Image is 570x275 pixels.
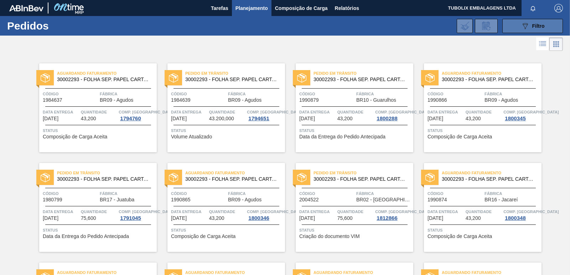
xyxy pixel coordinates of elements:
div: 1791045 [119,215,142,221]
span: Aguardando Faturamento [185,169,285,176]
span: Pedido em Trânsito [185,70,285,77]
span: 30002293 - FOLHA SEP. PAPEL CARTAO 1200x1000M 350g [313,77,408,82]
span: 43,200 [337,116,353,121]
div: Solicitação de Revisão de Pedidos [475,19,498,33]
span: Comp. Carga [503,208,559,215]
span: Data entrega [171,208,207,215]
span: Código [299,90,354,97]
span: Comp. Carga [375,208,430,215]
span: 30002293 - FOLHA SEP. PAPEL CARTAO 1200x1000M 350g [442,77,536,82]
span: Status [171,127,283,134]
span: Código [427,90,483,97]
a: Comp. [GEOGRAPHIC_DATA]1791045 [119,208,155,221]
span: Código [299,190,354,197]
span: 30/08/2025 [427,116,443,121]
span: Quantidade [337,109,374,116]
span: Comp. Carga [119,208,174,215]
span: BR10 - Guarulhos [356,97,396,103]
span: Status [299,127,411,134]
div: 1794760 [119,116,142,121]
span: BR09 - Agudos [484,97,518,103]
span: Data entrega [171,109,207,116]
span: 01/09/2025 [171,216,187,221]
button: Notificações [522,3,544,13]
div: 1800345 [503,116,527,121]
a: statusPedido em Trânsito30002293 - FOLHA SEP. PAPEL CARTAO 1200x1000M 350gCódigo1990879FábricaBR1... [285,63,413,152]
span: Status [171,227,283,234]
span: 28/08/2025 [43,116,58,121]
span: 43,200 [81,116,96,121]
h1: Pedidos [7,22,110,30]
span: Composição de Carga Aceita [427,134,492,139]
span: Quantidade [209,208,245,215]
span: Fábrica [100,90,155,97]
span: Quantidade [209,109,245,116]
span: 1990874 [427,197,447,202]
span: Código [171,190,226,197]
img: TNhmsLtSVTkK8tSr43FrP2fwEKptu5GPRR3wAAAABJRU5ErkJggg== [9,5,43,11]
img: status [297,173,306,182]
span: 31/08/2025 [43,216,58,221]
a: Comp. [GEOGRAPHIC_DATA]1800288 [375,109,411,121]
span: 1984639 [171,97,191,103]
span: Quantidade [337,208,374,215]
span: 30002293 - FOLHA SEP. PAPEL CARTAO 1200x1000M 350g [185,77,279,82]
span: Comp. Carga [247,109,302,116]
span: Planejamento [235,4,268,12]
img: status [41,73,50,83]
span: BR17 - Juatuba [100,197,134,202]
span: 30002293 - FOLHA SEP. PAPEL CARTAO 1200x1000M 350g [185,176,279,182]
a: Comp. [GEOGRAPHIC_DATA]1800345 [503,109,540,121]
span: 75,600 [337,216,353,221]
div: Visão em Lista [536,37,549,51]
a: statusPedido em Trânsito30002293 - FOLHA SEP. PAPEL CARTAO 1200x1000M 350gCódigo1980799FábricaBR1... [28,163,157,252]
img: status [41,173,50,182]
span: BR09 - Agudos [228,97,261,103]
span: Data entrega [299,208,336,215]
span: Data entrega [43,109,79,116]
div: Visão em Cards [549,37,563,51]
span: Data da Entrega do Pedido Antecipada [43,234,129,239]
span: Quantidade [81,208,117,215]
span: Status [427,127,540,134]
span: BR09 - Agudos [228,197,261,202]
span: 1984637 [43,97,62,103]
a: statusPedido em Trânsito30002293 - FOLHA SEP. PAPEL CARTAO 1200x1000M 350gCódigo2004522FábricaBR0... [285,163,413,252]
span: Quantidade [466,109,502,116]
span: Comp. Carga [503,109,559,116]
div: 1800348 [503,215,527,221]
span: Status [43,227,155,234]
span: Código [43,190,98,197]
span: Composição de Carga Aceita [427,234,492,239]
span: Aguardando Faturamento [442,169,541,176]
span: 1980799 [43,197,62,202]
span: 30002293 - FOLHA SEP. PAPEL CARTAO 1200x1000M 350g [313,176,408,182]
a: Comp. [GEOGRAPHIC_DATA]1794651 [247,109,283,121]
img: status [169,173,178,182]
a: Comp. [GEOGRAPHIC_DATA]1794760 [119,109,155,121]
span: 43.200,000 [209,116,234,121]
img: status [425,73,435,83]
div: 1794651 [247,116,270,121]
a: Comp. [GEOGRAPHIC_DATA]1800346 [247,208,283,221]
span: Fábrica [228,90,283,97]
span: Fábrica [356,190,411,197]
span: Status [43,127,155,134]
span: Data entrega [427,109,464,116]
a: statusAguardando Faturamento30002293 - FOLHA SEP. PAPEL CARTAO 1200x1000M 350gCódigo1990874Fábric... [413,163,541,252]
div: 1800346 [247,215,270,221]
span: Status [299,227,411,234]
img: status [297,73,306,83]
span: 30002293 - FOLHA SEP. PAPEL CARTAO 1200x1000M 350g [57,176,151,182]
span: BR09 - Agudos [100,97,133,103]
span: Relatórios [335,4,359,12]
span: Fábrica [484,190,540,197]
span: 43,200 [466,216,481,221]
a: statusPedido em Trânsito30002293 - FOLHA SEP. PAPEL CARTAO 1200x1000M 350gCódigo1984639FábricaBR0... [157,63,285,152]
span: Comp. Carga [119,109,174,116]
span: Aguardando Faturamento [57,70,157,77]
div: 1812866 [375,215,399,221]
span: Pedido em Trânsito [313,70,413,77]
span: 1990866 [427,97,447,103]
img: status [169,73,178,83]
